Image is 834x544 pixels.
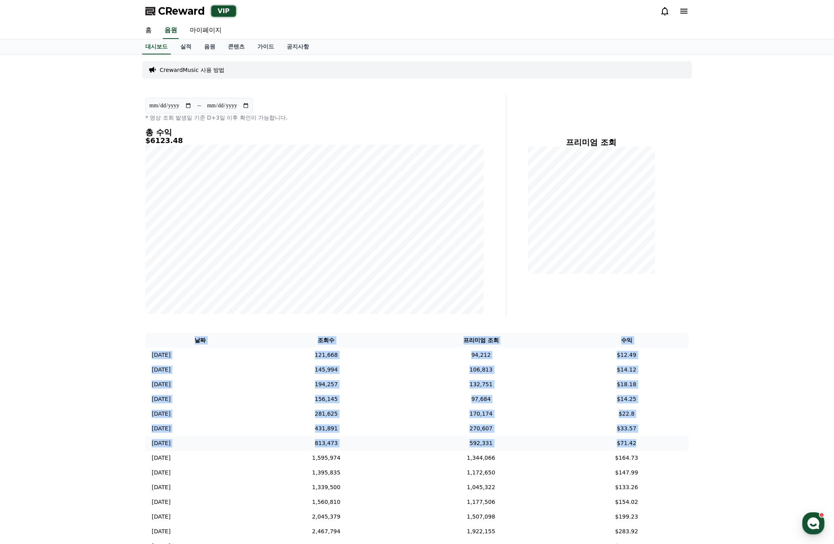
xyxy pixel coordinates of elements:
[564,333,689,348] th: 수익
[398,392,564,407] td: 97,684
[398,362,564,377] td: 106,813
[398,407,564,421] td: 170,174
[398,524,564,539] td: 1,922,155
[152,424,170,433] p: [DATE]
[152,527,170,536] p: [DATE]
[174,39,198,54] a: 실적
[152,351,170,359] p: [DATE]
[255,377,398,392] td: 194,257
[25,264,30,270] span: 홈
[255,451,398,465] td: 1,595,974
[123,264,132,270] span: 설정
[564,509,689,524] td: $199.23
[398,509,564,524] td: 1,507,098
[564,451,689,465] td: $164.73
[222,39,251,54] a: 콘텐츠
[102,252,153,272] a: 설정
[280,39,315,54] a: 공지사항
[255,362,398,377] td: 145,994
[564,524,689,539] td: $283.92
[255,333,398,348] th: 조회수
[564,392,689,407] td: $14.25
[564,465,689,480] td: $147.99
[564,348,689,362] td: $12.49
[564,495,689,509] td: $154.02
[255,524,398,539] td: 2,467,794
[398,451,564,465] td: 1,344,066
[255,509,398,524] td: 2,045,379
[152,395,170,403] p: [DATE]
[398,348,564,362] td: 94,212
[142,39,171,54] a: 대시보드
[255,392,398,407] td: 156,145
[152,513,170,521] p: [DATE]
[158,5,205,17] span: CReward
[211,6,236,17] div: VIP
[255,480,398,495] td: 1,339,500
[564,480,689,495] td: $133.26
[163,22,179,39] a: 음원
[145,137,484,145] h5: $6123.48
[145,114,484,122] p: * 영상 조회 발생일 기준 D+3일 이후 확인이 가능합니다.
[398,480,564,495] td: 1,045,322
[145,5,205,17] a: CReward
[152,410,170,418] p: [DATE]
[152,468,170,477] p: [DATE]
[145,128,484,137] h4: 총 수익
[564,362,689,377] td: $14.12
[255,348,398,362] td: 121,668
[160,66,224,74] a: CrewardMusic 사용 방법
[139,22,158,39] a: 홈
[251,39,280,54] a: 가이드
[255,421,398,436] td: 431,891
[564,421,689,436] td: $33.57
[398,421,564,436] td: 270,607
[183,22,228,39] a: 마이페이지
[152,483,170,492] p: [DATE]
[564,407,689,421] td: $22.8
[564,436,689,451] td: $71.42
[398,333,564,348] th: 프리미엄 조회
[73,264,82,271] span: 대화
[152,366,170,374] p: [DATE]
[152,498,170,506] p: [DATE]
[198,39,222,54] a: 음원
[255,465,398,480] td: 1,395,835
[255,495,398,509] td: 1,560,810
[513,138,670,147] h4: 프리미엄 조회
[398,495,564,509] td: 1,177,506
[255,436,398,451] td: 813,473
[145,333,255,348] th: 날짜
[152,380,170,389] p: [DATE]
[564,377,689,392] td: $18.18
[152,439,170,447] p: [DATE]
[2,252,52,272] a: 홈
[398,436,564,451] td: 592,331
[255,407,398,421] td: 281,625
[398,377,564,392] td: 132,751
[52,252,102,272] a: 대화
[398,465,564,480] td: 1,172,650
[152,454,170,462] p: [DATE]
[197,101,202,110] p: ~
